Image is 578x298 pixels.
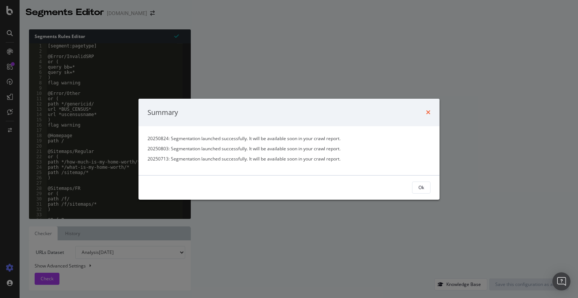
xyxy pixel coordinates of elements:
div: Open Intercom Messenger [552,272,570,290]
div: Summary [148,107,178,117]
p: 20250713: Segmentation launched successfully. It will be available soon in your crawl report. [148,156,430,162]
div: modal [138,98,440,199]
p: 20250803: Segmentation launched successfully. It will be available soon in your crawl report. [148,145,430,152]
p: 20250824: Segmentation launched successfully. It will be available soon in your crawl report. [148,135,430,142]
div: Ok [418,184,424,191]
button: Ok [412,182,430,194]
div: times [426,107,430,117]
